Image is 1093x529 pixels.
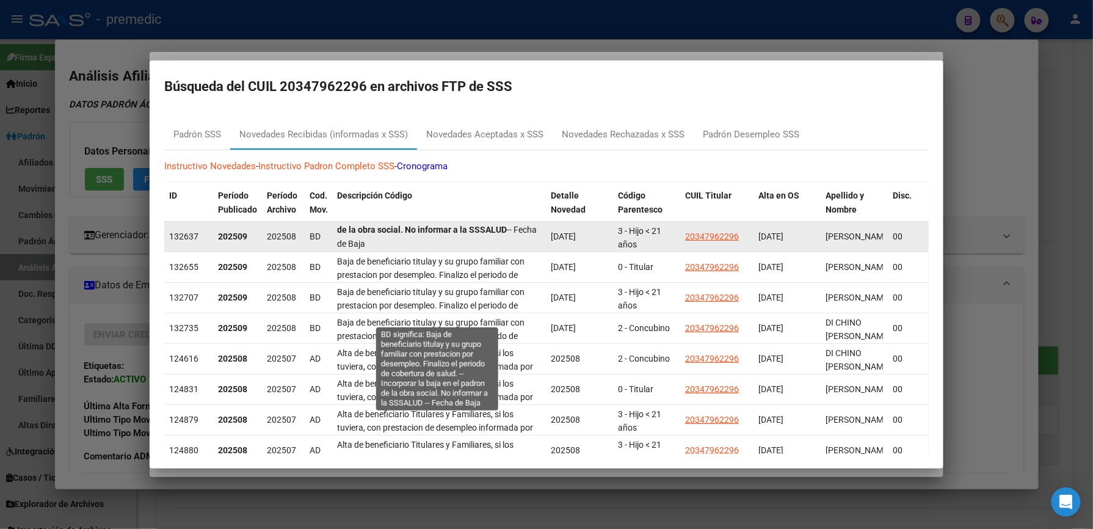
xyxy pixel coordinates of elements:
[685,415,739,425] span: 20347962296
[703,128,799,142] div: Padrón Desempleo SSS
[551,415,580,425] span: 202508
[310,415,321,425] span: AD
[305,183,332,236] datatable-header-cell: Cod. Mov.
[337,409,533,475] span: Alta de beneficiario Titulares y Familiares, si los tuviera, con prestacion de desempleo informad...
[267,415,296,425] span: 202507
[262,183,305,236] datatable-header-cell: Período Archivo
[826,384,891,394] span: [PERSON_NAME]
[213,183,262,236] datatable-header-cell: Período Publicado
[337,211,536,235] strong: Incorporar la baja en el padron de la obra social. No informar a la SSSALUD
[337,379,533,444] span: Alta de beneficiario Titulares y Familiares, si los tuviera, con prestacion de desempleo informad...
[680,183,753,236] datatable-header-cell: CUIL Titular
[618,409,661,433] span: 3 - Hijo < 21 años
[551,354,580,363] span: 202508
[924,183,992,236] datatable-header-cell: Cierre presentación
[310,232,321,241] span: BD
[337,287,537,352] span: Baja de beneficiario titulay y su grupo familiar con prestacion por desempleo. Finalizo el period...
[173,128,221,142] div: Padrón SSS
[169,415,198,425] span: 124879
[218,323,247,333] strong: 202509
[218,232,247,241] strong: 202509
[239,128,408,142] div: Novedades Recibidas (informadas x SSS)
[169,354,198,363] span: 124616
[310,354,321,363] span: AD
[332,183,546,236] datatable-header-cell: Descripción Código
[753,183,821,236] datatable-header-cell: Alta en OS
[310,191,328,214] span: Cod. Mov.
[551,293,576,302] span: [DATE]
[169,232,198,241] span: 132637
[310,323,321,333] span: BD
[267,445,296,455] span: 202507
[893,230,920,244] div: 00
[218,262,247,272] strong: 202509
[758,415,783,425] span: [DATE]
[218,354,247,363] strong: 202508
[618,287,661,311] span: 3 - Hijo < 21 años
[893,191,912,200] span: Disc.
[267,191,297,214] span: Período Archivo
[685,191,732,200] span: CUIL Titular
[546,183,613,236] datatable-header-cell: Detalle Novedad
[826,232,891,241] span: [PERSON_NAME]
[685,232,739,241] span: 20347962296
[618,262,653,272] span: 0 - Titular
[826,445,891,455] span: [PERSON_NAME]
[618,384,653,394] span: 0 - Titular
[685,323,739,333] span: 20347962296
[337,440,533,505] span: Alta de beneficiario Titulares y Familiares, si los tuviera, con prestacion de desempleo informad...
[551,232,576,241] span: [DATE]
[310,293,321,302] span: BD
[310,384,321,394] span: AD
[685,445,739,455] span: 20347962296
[164,183,213,236] datatable-header-cell: ID
[613,183,680,236] datatable-header-cell: Código Parentesco
[267,262,296,272] span: 202508
[337,183,537,249] span: Baja de beneficiario titulay y su grupo familiar con prestacion por desempleo. Finalizo el period...
[169,293,198,302] span: 132707
[826,191,864,214] span: Apellido y Nombre
[169,445,198,455] span: 124880
[267,354,296,363] span: 202507
[310,445,321,455] span: AD
[169,262,198,272] span: 132655
[685,354,739,363] span: 20347962296
[618,226,661,250] span: 3 - Hijo < 21 años
[337,348,533,414] span: Alta de beneficiario Titulares y Familiares, si los tuviera, con prestacion de desempleo informad...
[218,415,247,425] strong: 202508
[618,354,670,363] span: 2 - Concubino
[826,293,891,302] span: [PERSON_NAME]
[164,161,256,172] a: Instructivo Novedades
[826,348,891,372] span: DI CHINO [PERSON_NAME]
[758,293,783,302] span: [DATE]
[164,75,929,98] h2: Búsqueda del CUIL 20347962296 en archivos FTP de SSS
[267,323,296,333] span: 202508
[618,323,670,333] span: 2 - Concubino
[1051,487,1081,517] div: Open Intercom Messenger
[169,323,198,333] span: 132735
[618,440,661,464] span: 3 - Hijo < 21 años
[758,191,799,200] span: Alta en OS
[562,128,684,142] div: Novedades Rechazadas x SSS
[618,191,663,214] span: Código Parentesco
[218,384,247,394] strong: 202508
[218,293,247,302] strong: 202509
[826,318,891,341] span: DI CHINO [PERSON_NAME]
[685,384,739,394] span: 20347962296
[893,352,920,366] div: 00
[267,293,296,302] span: 202508
[685,293,739,302] span: 20347962296
[758,354,783,363] span: [DATE]
[310,262,321,272] span: BD
[426,128,543,142] div: Novedades Aceptadas x SSS
[258,161,394,172] a: Instructivo Padron Completo SSS
[337,191,412,200] span: Descripción Código
[758,445,783,455] span: [DATE]
[397,161,448,172] a: Cronograma
[169,191,177,200] span: ID
[758,232,783,241] span: [DATE]
[893,443,920,458] div: 00
[893,291,920,305] div: 00
[826,415,891,425] span: [PERSON_NAME]
[685,262,739,272] span: 20347962296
